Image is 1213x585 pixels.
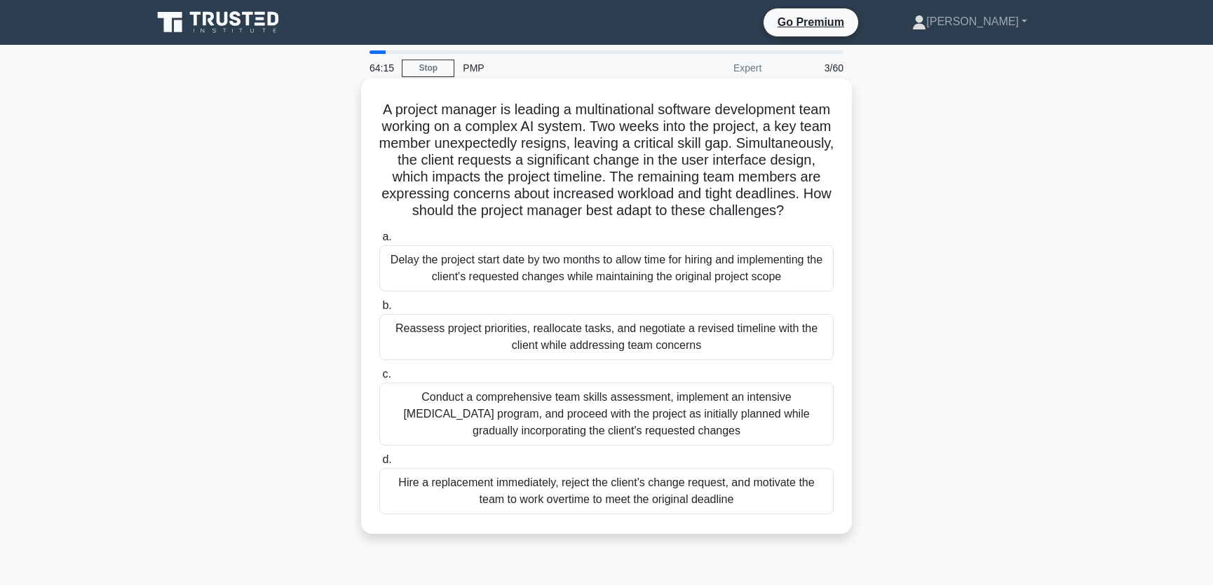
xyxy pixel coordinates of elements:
div: Delay the project start date by two months to allow time for hiring and implementing the client's... [379,245,834,291]
span: d. [382,453,391,465]
h5: A project manager is leading a multinational software development team working on a complex AI sy... [378,101,835,220]
div: 3/60 [770,54,852,82]
span: a. [382,230,391,242]
div: 64:15 [361,54,402,82]
a: Stop [402,60,454,77]
div: Expert [647,54,770,82]
a: Go Premium [769,13,853,31]
span: b. [382,299,391,311]
a: [PERSON_NAME] [879,8,1061,36]
div: Conduct a comprehensive team skills assessment, implement an intensive [MEDICAL_DATA] program, an... [379,383,834,446]
div: Hire a replacement immediately, reject the client's change request, and motivate the team to work... [379,468,834,514]
div: PMP [454,54,647,82]
div: Reassess project priorities, reallocate tasks, and negotiate a revised timeline with the client w... [379,314,834,360]
span: c. [382,368,391,380]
